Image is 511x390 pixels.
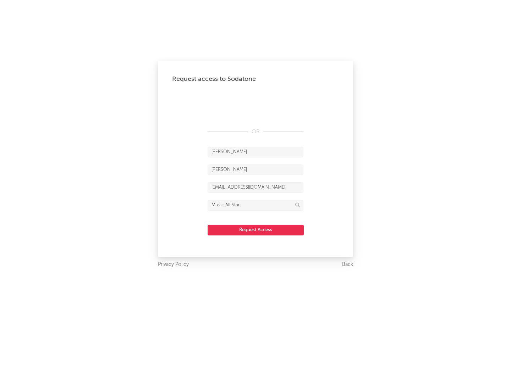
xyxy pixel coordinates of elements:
input: Last Name [208,165,303,175]
a: Back [342,260,353,269]
input: Division [208,200,303,211]
input: First Name [208,147,303,157]
input: Email [208,182,303,193]
div: Request access to Sodatone [172,75,339,83]
button: Request Access [208,225,304,235]
div: OR [208,128,303,136]
a: Privacy Policy [158,260,189,269]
